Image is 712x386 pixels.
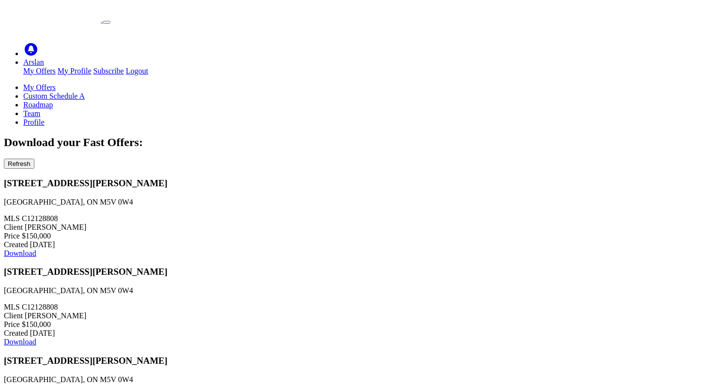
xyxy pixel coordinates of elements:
h3: [STREET_ADDRESS][PERSON_NAME] [4,356,708,366]
span: MLS [4,303,20,311]
span: Created [4,240,28,249]
a: Roadmap [23,101,53,109]
span: [DATE] [30,240,55,249]
h2: Download your Fast Offers: [4,136,708,149]
a: My Profile [58,67,92,75]
a: Download [4,249,36,257]
a: Subscribe [93,67,124,75]
div: Arslan [23,67,708,75]
span: Client [4,223,23,231]
h3: [STREET_ADDRESS][PERSON_NAME] [4,267,708,277]
a: Profile [23,118,45,126]
span: [PERSON_NAME] [25,223,86,231]
span: $150,000 [22,320,51,328]
p: [GEOGRAPHIC_DATA], ON M5V 0W4 [4,375,708,384]
a: Download [4,338,36,346]
a: Team [23,109,40,118]
a: Logout [126,67,148,75]
a: 29 Trial Days Left [332,32,392,41]
span: MLS [4,214,20,223]
span: C12128808 [22,303,58,311]
button: Refresh [4,159,34,169]
p: [GEOGRAPHIC_DATA], ON M5V 0W4 [4,198,708,207]
h3: [STREET_ADDRESS][PERSON_NAME] [4,178,708,189]
span: C12128808 [22,214,58,223]
span: Created [4,329,28,337]
a: My Offers [23,67,56,75]
span: $150,000 [22,232,51,240]
a: My Offers [23,83,56,91]
a: Arslan [23,58,44,66]
span: Price [4,320,20,328]
button: Toggle navigation [103,21,110,24]
a: Custom Schedule A [23,92,85,100]
span: Client [4,312,23,320]
span: Price [4,232,20,240]
span: [PERSON_NAME] [25,312,86,320]
span: [DATE] [30,329,55,337]
span: Refresh [8,160,31,167]
p: [GEOGRAPHIC_DATA], ON M5V 0W4 [4,286,708,295]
